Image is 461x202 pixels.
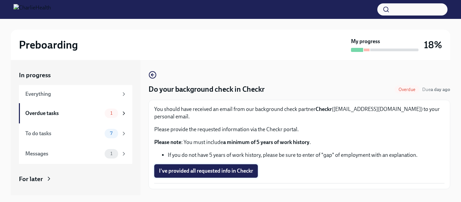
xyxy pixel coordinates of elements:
h2: Preboarding [19,38,78,52]
p: Please provide the requested information via the Checkr portal. [154,126,444,133]
p: : You must include . [154,139,444,146]
span: August 17th, 2025 09:00 [422,86,450,93]
p: You should have received an email from our background check partner ([EMAIL_ADDRESS][DOMAIN_NAME]... [154,106,444,120]
div: Everything [25,90,118,98]
strong: Please note [154,139,181,145]
a: For later [19,175,132,183]
a: To do tasks7 [19,123,132,144]
span: 1 [106,111,116,116]
span: 7 [106,131,116,136]
strong: a minimum of 5 years of work history [223,139,309,145]
span: Due [422,87,450,92]
h3: 18% [424,39,442,51]
a: Everything [19,85,132,103]
strong: Checkr [316,106,332,112]
div: Messages [25,150,102,157]
strong: a day ago [431,87,450,92]
img: CharlieHealth [13,4,51,15]
span: 1 [106,151,116,156]
strong: My progress [351,38,380,45]
span: I've provided all requested info in Checkr [159,168,253,174]
a: Overdue tasks1 [19,103,132,123]
h4: Do your background check in Checkr [148,84,265,94]
span: Overdue [395,87,419,92]
li: If you do not have 5 years of work history, please be sure to enter of "gap" of employment with a... [168,151,444,159]
a: In progress [19,71,132,80]
div: For later [19,175,43,183]
a: Messages1 [19,144,132,164]
div: Overdue tasks [25,110,102,117]
button: I've provided all requested info in Checkr [154,164,258,178]
div: To do tasks [25,130,102,137]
